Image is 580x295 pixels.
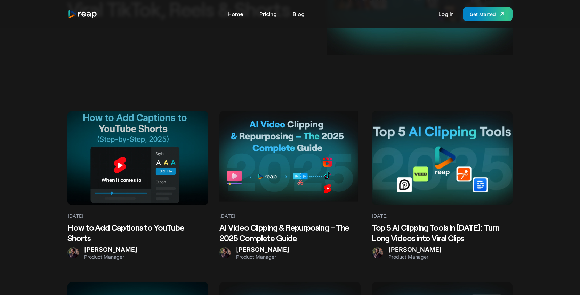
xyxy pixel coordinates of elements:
[463,7,513,21] a: Get started
[388,246,442,254] div: [PERSON_NAME]
[67,205,83,219] div: [DATE]
[372,111,513,260] a: [DATE]Top 5 AI Clipping Tools in [DATE]: Turn Long Videos into Viral Clips[PERSON_NAME]Product Ma...
[372,222,513,243] h2: Top 5 AI Clipping Tools in [DATE]: Turn Long Videos into Viral Clips
[219,205,235,219] div: [DATE]
[84,246,137,254] div: [PERSON_NAME]
[435,8,457,20] a: Log in
[289,8,308,20] a: Blog
[236,246,289,254] div: [PERSON_NAME]
[67,9,97,19] img: reap logo
[256,8,280,20] a: Pricing
[372,205,388,219] div: [DATE]
[67,9,97,19] a: home
[84,254,137,260] div: Product Manager
[219,222,360,243] h2: AI Video Clipping & Repurposing – The 2025 Complete Guide
[236,254,289,260] div: Product Manager
[224,8,247,20] a: Home
[67,222,208,243] h2: How to Add Captions to YouTube Shorts
[67,111,208,260] a: [DATE]How to Add Captions to YouTube Shorts[PERSON_NAME]Product Manager
[470,10,496,18] div: Get started
[388,254,442,260] div: Product Manager
[219,111,360,260] a: [DATE]AI Video Clipping & Repurposing – The 2025 Complete Guide[PERSON_NAME]Product Manager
